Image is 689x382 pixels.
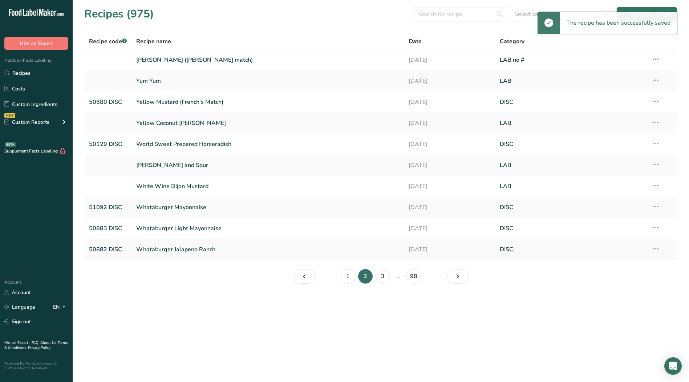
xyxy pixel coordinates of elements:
a: DISC [500,242,643,257]
a: 50883 DISC [89,221,127,236]
a: 50882 DISC [89,242,127,257]
a: DISC [500,200,643,215]
a: [DATE] [409,52,491,68]
span: Recipe name [136,37,171,46]
button: Add new recipe [616,7,677,21]
a: Language [4,301,35,313]
a: [PERSON_NAME] and Sour [136,158,400,173]
div: Custom Reports [4,118,49,126]
a: [DATE] [409,221,491,236]
input: Search for recipe [414,7,507,21]
div: NEW [4,113,15,118]
a: Page 98. [406,269,421,284]
h1: Recipes (975) [84,6,154,22]
a: [DATE] [409,179,491,194]
a: [DATE] [409,242,491,257]
button: Hire an Expert [4,37,68,50]
a: Hire an Expert . [4,340,30,345]
div: The recipe has been successfully saved [560,12,677,34]
a: Privacy Policy [28,345,50,350]
a: FAQ . [32,340,40,345]
a: [DATE] [409,137,491,152]
a: Whataburger Mayonnaise [136,200,400,215]
a: DISC [500,94,643,110]
a: DISC [500,137,643,152]
a: About Us . [40,340,58,345]
a: [DATE] [409,94,491,110]
a: Yellow Mustard (French's Match) [136,94,400,110]
a: LAB [500,179,643,194]
a: [DATE] [409,200,491,215]
a: Page 3. [376,269,390,284]
a: [DATE] [409,115,491,131]
a: 51092 DISC [89,200,127,215]
a: Yellow Coconut [PERSON_NAME] [136,115,400,131]
div: Powered By FoodLabelMaker © 2025 All Rights Reserved [4,362,68,370]
a: LAB [500,158,643,173]
a: LAB no # [500,52,643,68]
div: BETA [5,142,16,147]
a: Page 1. [294,269,315,284]
a: LAB [500,73,643,89]
a: Whataburger Light Mayonnaise [136,221,400,236]
div: Add new recipe [623,10,671,19]
a: 50129 DISC [89,137,127,152]
a: 50680 DISC [89,94,127,110]
a: White Wine Dijon Mustard [136,179,400,194]
a: DISC [500,221,643,236]
a: [PERSON_NAME] ([PERSON_NAME] match) [136,52,400,68]
span: Date [409,37,422,46]
div: EN [53,303,68,312]
span: Recipe code [89,37,127,45]
a: Terms & Conditions . [4,340,68,350]
a: [DATE] [409,158,491,173]
div: Open Intercom Messenger [664,357,682,375]
a: Page 1. [341,269,355,284]
a: [DATE] [409,73,491,89]
span: Category [500,37,524,46]
a: Whataburger Jalapeno Ranch [136,242,400,257]
a: Yum Yum [136,73,400,89]
a: Page 3. [447,269,468,284]
a: World Sweet Prepared Horseradish [136,137,400,152]
a: LAB [500,115,643,131]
